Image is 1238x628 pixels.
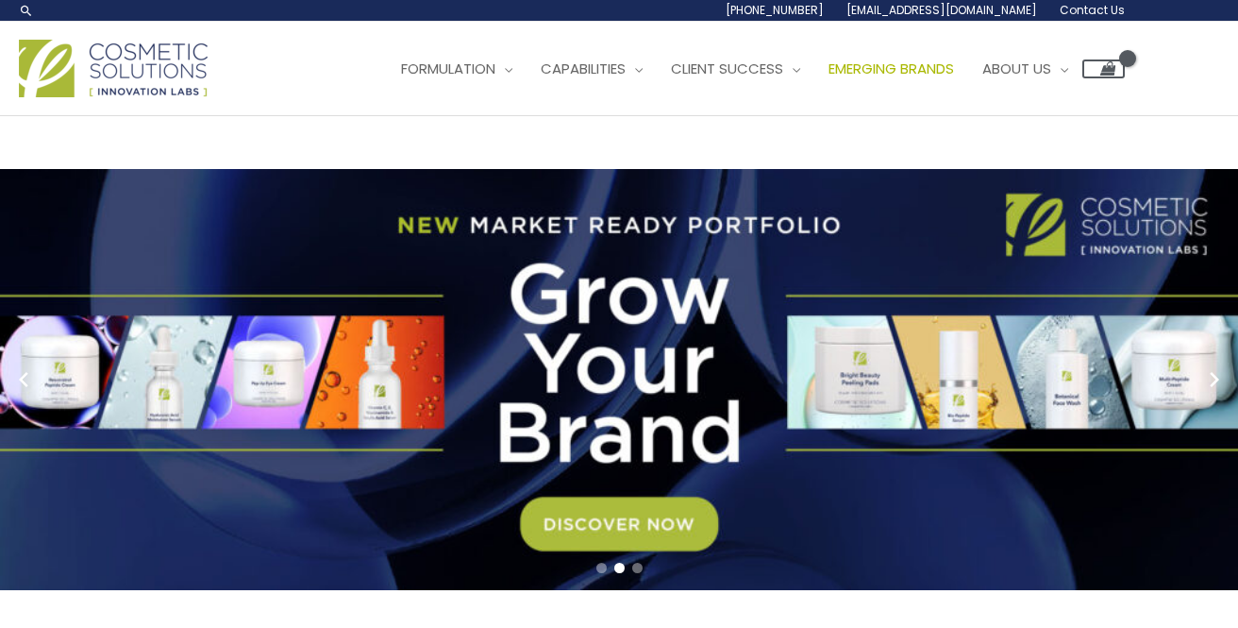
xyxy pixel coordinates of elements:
[401,59,495,78] span: Formulation
[19,3,34,18] a: Search icon link
[541,59,626,78] span: Capabilities
[814,41,968,97] a: Emerging Brands
[19,40,208,97] img: Cosmetic Solutions Logo
[614,563,625,573] span: Go to slide 2
[671,59,783,78] span: Client Success
[527,41,657,97] a: Capabilities
[596,563,607,573] span: Go to slide 1
[968,41,1082,97] a: About Us
[657,41,814,97] a: Client Success
[9,365,38,394] button: Previous slide
[387,41,527,97] a: Formulation
[1082,59,1125,78] a: View Shopping Cart, empty
[726,2,824,18] span: [PHONE_NUMBER]
[982,59,1051,78] span: About Us
[1200,365,1229,394] button: Next slide
[846,2,1037,18] span: [EMAIL_ADDRESS][DOMAIN_NAME]
[632,563,643,573] span: Go to slide 3
[1060,2,1125,18] span: Contact Us
[373,41,1125,97] nav: Site Navigation
[828,59,954,78] span: Emerging Brands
